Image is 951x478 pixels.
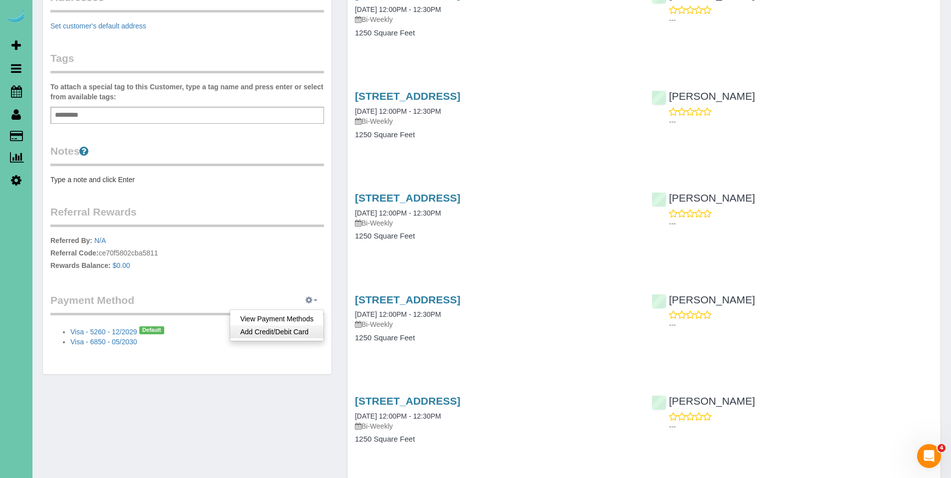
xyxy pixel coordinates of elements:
a: [PERSON_NAME] [651,294,755,305]
p: --- [669,219,933,229]
a: N/A [94,237,106,244]
pre: Type a note and click Enter [50,175,324,185]
a: [STREET_ADDRESS] [355,192,460,204]
span: 4 [938,444,946,452]
a: [DATE] 12:00PM - 12:30PM [355,5,441,13]
h4: 1250 Square Feet [355,334,636,342]
p: Bi-Weekly [355,14,636,24]
label: To attach a special tag to this Customer, type a tag name and press enter or select from availabl... [50,82,324,102]
p: --- [669,320,933,330]
a: $0.00 [113,261,130,269]
a: Visa - 6850 - 05/2030 [70,338,137,346]
a: [DATE] 12:00PM - 12:30PM [355,209,441,217]
a: Set customer's default address [50,22,146,30]
a: [PERSON_NAME] [651,395,755,407]
a: Visa - 5260 - 12/2029 [70,328,137,336]
legend: Referral Rewards [50,205,324,227]
a: [DATE] 12:00PM - 12:30PM [355,107,441,115]
p: --- [669,15,933,25]
p: --- [669,422,933,432]
a: [STREET_ADDRESS] [355,395,460,407]
p: Bi-Weekly [355,421,636,431]
a: [STREET_ADDRESS] [355,294,460,305]
p: Bi-Weekly [355,218,636,228]
label: Rewards Balance: [50,260,111,270]
h4: 1250 Square Feet [355,29,636,37]
img: Automaid Logo [6,10,26,24]
a: [DATE] 12:00PM - 12:30PM [355,310,441,318]
a: View Payment Methods [230,312,323,325]
label: Referral Code: [50,248,98,258]
span: Default [139,326,164,334]
legend: Payment Method [50,293,324,315]
h4: 1250 Square Feet [355,232,636,240]
a: [PERSON_NAME] [651,192,755,204]
iframe: Intercom live chat [917,444,941,468]
p: ce70f5802cba5811 [50,236,324,273]
a: [DATE] 12:00PM - 12:30PM [355,412,441,420]
h4: 1250 Square Feet [355,131,636,139]
label: Referred By: [50,236,92,245]
a: [PERSON_NAME] [651,90,755,102]
p: Bi-Weekly [355,319,636,329]
h4: 1250 Square Feet [355,435,636,444]
a: [STREET_ADDRESS] [355,90,460,102]
a: Add Credit/Debit Card [230,325,323,338]
p: Bi-Weekly [355,116,636,126]
legend: Notes [50,144,324,166]
p: --- [669,117,933,127]
legend: Tags [50,51,324,73]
